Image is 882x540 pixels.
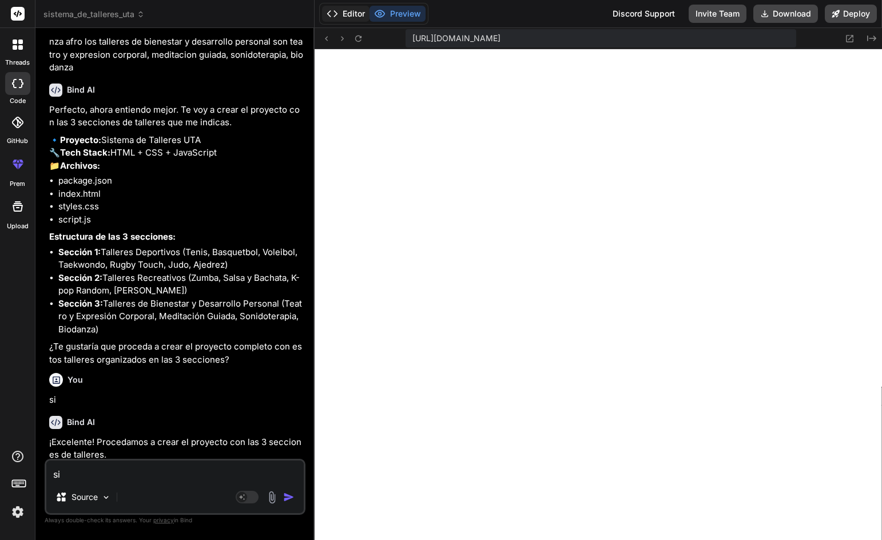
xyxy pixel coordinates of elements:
[689,5,746,23] button: Invite Team
[58,246,303,272] li: Talleres Deportivos (Tenis, Basquetbol, Voleibol, Taekwondo, Rugby Touch, Judo, Ajedrez)
[49,231,176,242] strong: Estructura de las 3 secciones:
[58,200,303,213] li: styles.css
[8,502,27,522] img: settings
[753,5,818,23] button: Download
[67,374,83,386] h6: You
[315,49,882,540] iframe: Preview
[49,394,303,407] p: si
[58,272,303,297] li: Talleres Recreativos (Zumba, Salsa y Bachata, K-pop Random, [PERSON_NAME])
[370,6,426,22] button: Preview
[10,179,25,189] label: prem
[43,9,145,20] span: sistema_de_talleres_uta
[322,6,370,22] button: Editor
[58,213,303,227] li: script.js
[60,160,100,171] strong: Archivos:
[153,517,174,523] span: privacy
[606,5,682,23] div: Discord Support
[412,33,500,44] span: [URL][DOMAIN_NAME]
[71,491,98,503] p: Source
[58,247,101,257] strong: Sección 1:
[58,298,103,309] strong: Sección 3:
[283,491,295,503] img: icon
[67,416,95,428] h6: Bind AI
[49,436,303,462] p: ¡Excelente! Procedamos a crear el proyecto con las 3 secciones de talleres.
[58,272,102,283] strong: Sección 2:
[265,491,279,504] img: attachment
[49,340,303,366] p: ¿Te gustaría que proceda a crear el proyecto completo con estos talleres organizados en las 3 sec...
[60,147,110,158] strong: Tech Stack:
[7,221,29,231] label: Upload
[49,104,303,129] p: Perfecto, ahora entiendo mejor. Te voy a crear el proyecto con las 3 secciones de talleres que me...
[67,84,95,96] h6: Bind AI
[45,515,305,526] p: Always double-check its answers. Your in Bind
[7,136,28,146] label: GitHub
[49,134,303,173] p: 🔹 Sistema de Talleres UTA 🔧 HTML + CSS + JavaScript 📁
[58,174,303,188] li: package.json
[5,58,30,67] label: threads
[58,297,303,336] li: Talleres de Bienestar y Desarrollo Personal (Teatro y Expresión Corporal, Meditación Guiada, Soni...
[10,96,26,106] label: code
[58,188,303,201] li: index.html
[825,5,877,23] button: Deploy
[101,493,111,502] img: Pick Models
[60,134,101,145] strong: Proyecto:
